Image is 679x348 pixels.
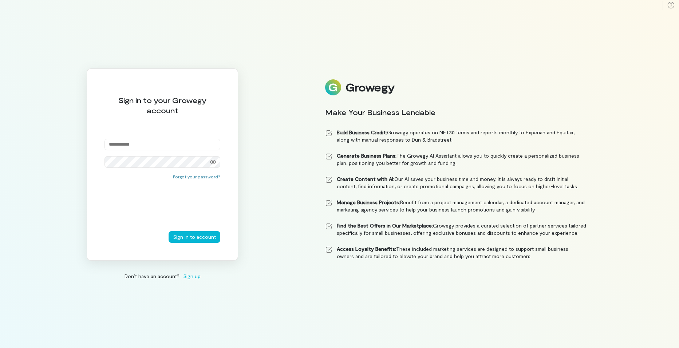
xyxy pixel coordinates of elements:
li: The Growegy AI Assistant allows you to quickly create a personalized business plan, positioning y... [325,152,587,167]
li: These included marketing services are designed to support small business owners and are tailored ... [325,245,587,260]
strong: Build Business Credit: [337,129,387,135]
strong: Create Content with AI: [337,176,394,182]
li: Benefit from a project management calendar, a dedicated account manager, and marketing agency ser... [325,199,587,213]
strong: Manage Business Projects: [337,199,400,205]
button: Sign in to account [169,231,220,243]
button: Forgot your password? [173,174,220,179]
div: Don’t have an account? [87,272,238,280]
img: Logo [325,79,341,95]
span: Sign up [183,272,201,280]
li: Growegy operates on NET30 terms and reports monthly to Experian and Equifax, along with manual re... [325,129,587,143]
div: Growegy [346,81,394,94]
div: Sign in to your Growegy account [104,95,220,115]
div: Make Your Business Lendable [325,107,587,117]
li: Growegy provides a curated selection of partner services tailored specifically for small business... [325,222,587,237]
strong: Access Loyalty Benefits: [337,246,396,252]
strong: Find the Best Offers in Our Marketplace: [337,222,433,229]
strong: Generate Business Plans: [337,153,396,159]
img: npw-badge-icon-locked.svg [196,159,202,165]
img: npw-badge-icon-locked.svg [211,142,217,147]
li: Our AI saves your business time and money. It is always ready to draft initial content, find info... [325,175,587,190]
